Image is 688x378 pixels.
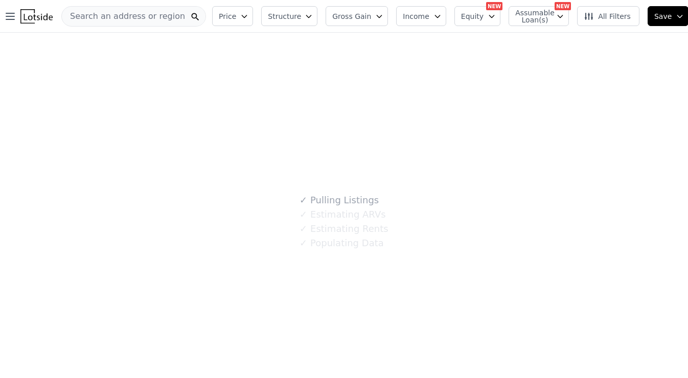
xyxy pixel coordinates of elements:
[20,9,53,23] img: Lotside
[261,6,317,26] button: Structure
[300,224,307,234] span: ✓
[396,6,446,26] button: Income
[332,11,371,21] span: Gross Gain
[300,238,307,248] span: ✓
[62,10,185,22] span: Search an address or region
[300,222,388,236] div: Estimating Rents
[555,2,571,10] div: NEW
[300,236,383,250] div: Populating Data
[212,6,253,26] button: Price
[268,11,301,21] span: Structure
[654,11,672,21] span: Save
[300,207,385,222] div: Estimating ARVs
[584,11,631,21] span: All Filters
[461,11,484,21] span: Equity
[577,6,639,26] button: All Filters
[300,195,307,205] span: ✓
[326,6,388,26] button: Gross Gain
[219,11,236,21] span: Price
[403,11,429,21] span: Income
[515,9,548,23] span: Assumable Loan(s)
[300,193,379,207] div: Pulling Listings
[300,209,307,220] span: ✓
[509,6,569,26] button: Assumable Loan(s)
[454,6,500,26] button: Equity
[486,2,502,10] div: NEW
